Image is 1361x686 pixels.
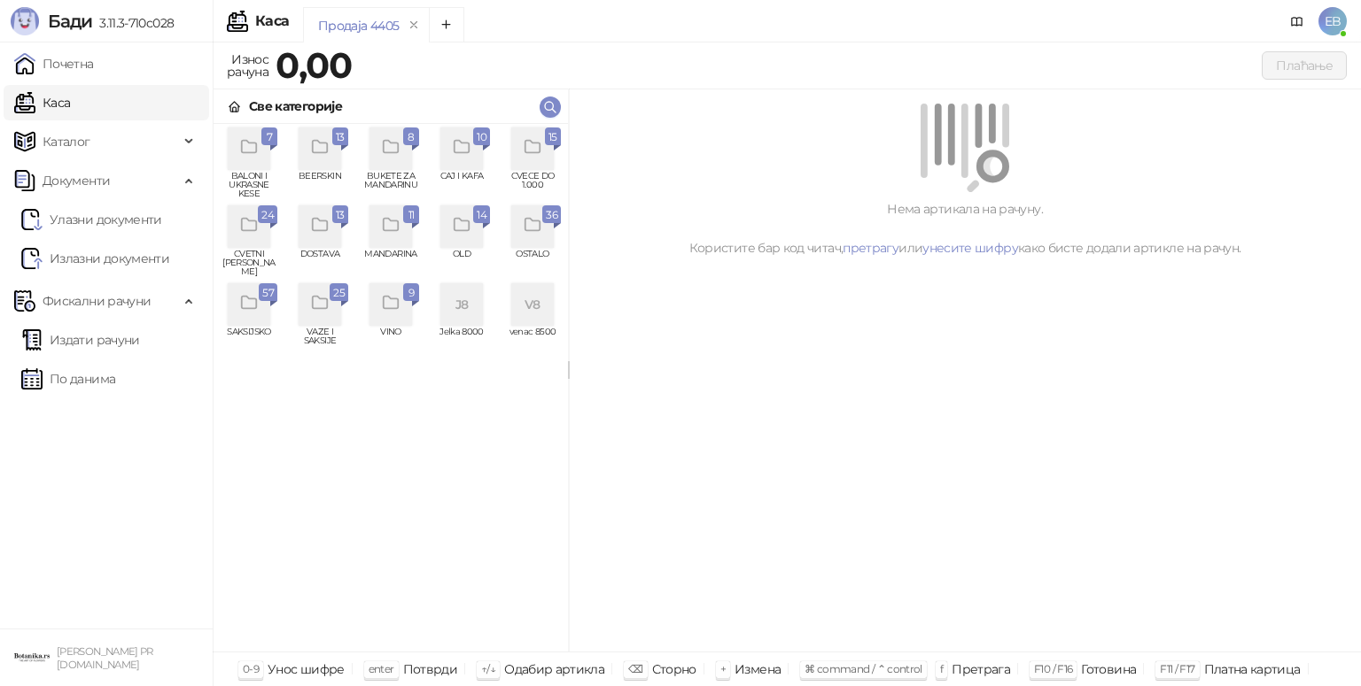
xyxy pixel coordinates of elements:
span: 3.11.3-710c028 [92,15,174,31]
span: BALONI I UKRASNE KESE [221,172,277,198]
img: Logo [11,7,39,35]
button: Add tab [429,7,464,42]
span: CVECE DO 1.000 [504,172,561,198]
div: V8 [511,283,554,326]
button: remove [402,18,425,33]
span: CVETNI [PERSON_NAME] [221,250,277,276]
button: Плаћање [1262,51,1347,80]
div: Измена [735,658,781,681]
div: Готовина [1081,658,1136,681]
span: BEERSKIN [292,172,348,198]
span: 14 [477,205,486,225]
span: 57 [262,283,274,303]
span: 9 [407,283,416,303]
a: Почетна [14,46,94,81]
span: EB [1318,7,1347,35]
a: Документација [1283,7,1311,35]
span: 13 [336,127,345,147]
a: претрагу [843,240,898,256]
strong: 0,00 [276,43,352,87]
img: 64x64-companyLogo-0e2e8aaa-0bd2-431b-8613-6e3c65811325.png [14,640,50,675]
span: 0-9 [243,662,259,675]
a: Ulazni dokumentiУлазни документи [21,202,162,237]
div: Нема артикала на рачуну. Користите бар код читач, или како бисте додали артикле на рачун. [590,199,1340,258]
span: Фискални рачуни [43,283,151,319]
span: Бади [48,11,92,32]
span: Каталог [43,124,90,159]
span: 8 [407,127,416,147]
span: CAJ I KAFA [433,172,490,198]
span: OSTALO [504,250,561,276]
div: grid [214,124,568,651]
div: Све категорије [249,96,342,116]
span: 10 [477,127,486,147]
span: 13 [336,205,345,225]
span: 15 [548,127,557,147]
div: Продаја 4405 [318,16,399,35]
span: F10 / F16 [1034,662,1072,675]
a: Каса [14,85,70,120]
span: DOSTAVA [292,250,348,276]
span: BUKETE ZA MANDARINU [362,172,419,198]
span: OLD [433,250,490,276]
div: Одабир артикла [504,658,604,681]
span: F11 / F17 [1160,662,1194,675]
div: Каса [255,14,289,28]
span: Jelka 8000 [433,328,490,354]
span: MANDARINA [362,250,419,276]
a: Излазни документи [21,241,169,276]
div: Сторно [652,658,696,681]
div: Унос шифре [268,658,345,681]
span: 7 [265,127,274,147]
span: ⌘ command / ⌃ control [805,662,922,675]
span: ↑/↓ [481,662,495,675]
div: Потврди [403,658,458,681]
span: f [940,662,943,675]
div: Платна картица [1204,658,1301,681]
span: Документи [43,163,110,198]
span: SAKSIJSKO [221,328,277,354]
span: 24 [261,205,274,225]
div: Износ рачуна [223,48,272,83]
div: Претрага [952,658,1010,681]
a: унесите шифру [922,240,1018,256]
span: VAZE I SAKSIJE [292,328,348,354]
span: 25 [333,283,345,303]
span: + [720,662,726,675]
div: J8 [440,283,483,326]
span: venac 8500 [504,328,561,354]
span: VINO [362,328,419,354]
a: Издати рачуни [21,322,140,358]
a: По данима [21,361,115,397]
span: ⌫ [628,662,642,675]
span: enter [369,662,394,675]
small: [PERSON_NAME] PR [DOMAIN_NAME] [57,645,153,671]
span: 11 [407,205,416,225]
span: 36 [546,205,557,225]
